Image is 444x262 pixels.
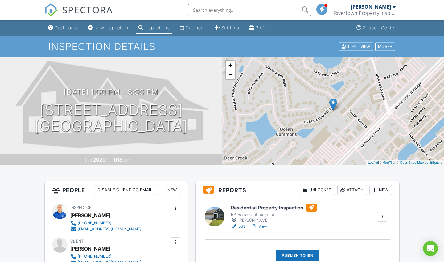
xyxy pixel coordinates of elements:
[351,4,391,10] div: [PERSON_NAME]
[339,42,373,51] div: Client View
[70,205,92,210] span: Inspector
[397,161,442,164] a: © OpenStreetMap contributors
[44,3,58,17] img: The Best Home Inspection Software - Spectora
[368,161,378,164] a: Leaflet
[300,185,335,195] div: Unlocked
[78,221,111,226] div: [PHONE_NUMBER]
[94,25,128,30] div: New Inspection
[48,41,396,52] h1: Inspection Details
[64,88,158,96] h3: [DATE] 1:00 pm - 3:00 pm
[35,102,187,135] h1: [STREET_ADDRESS] [GEOGRAPHIC_DATA]
[337,185,367,195] div: Attach
[95,185,155,195] div: Disable Client CC Email
[85,158,92,163] span: Built
[188,4,311,16] input: Search everything...
[112,156,123,163] div: 1618
[70,211,110,220] div: [PERSON_NAME]
[256,25,269,30] div: Profile
[226,61,235,70] a: Zoom in
[354,22,398,34] a: Support Center
[231,223,245,230] a: Edit
[363,25,396,30] div: Support Center
[78,227,141,232] div: [EMAIL_ADDRESS][DOMAIN_NAME]
[226,70,235,79] a: Zoom out
[196,181,399,199] h3: Reports
[78,254,111,259] div: [PHONE_NUMBER]
[55,25,78,30] div: Dashboard
[70,220,141,226] a: [PHONE_NUMBER]
[93,156,106,163] div: 2020
[212,22,242,34] a: Settings
[46,22,80,34] a: Dashboard
[231,212,317,217] div: RPI Residential Template
[247,22,272,34] a: Profile
[366,160,444,165] div: |
[70,244,110,253] div: [PERSON_NAME]
[231,204,317,223] a: Residential Property Inspection RPI Residential Template [PERSON_NAME]
[276,250,319,261] div: Publish to ISN
[45,181,188,199] h3: People
[379,161,396,164] a: © MapTiler
[338,44,375,49] a: Client View
[251,223,267,230] a: View
[70,239,84,243] span: Client
[334,10,396,16] div: Rivertown Property Inspections
[44,8,113,21] a: SPECTORA
[62,3,113,16] span: SPECTORA
[158,185,180,195] div: New
[375,42,395,51] div: More
[85,22,131,34] a: New Inspection
[70,253,141,260] a: [PHONE_NUMBER]
[145,25,170,30] div: Inspections
[369,185,392,195] div: New
[186,25,205,30] div: Calendar
[231,217,317,223] div: [PERSON_NAME]
[177,22,208,34] a: Calendar
[423,241,438,256] div: Open Intercom Messenger
[136,22,172,34] a: Inspections
[231,204,317,212] h6: Residential Property Inspection
[124,158,132,163] span: sq. ft.
[221,25,239,30] div: Settings
[70,226,141,232] a: [EMAIL_ADDRESS][DOMAIN_NAME]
